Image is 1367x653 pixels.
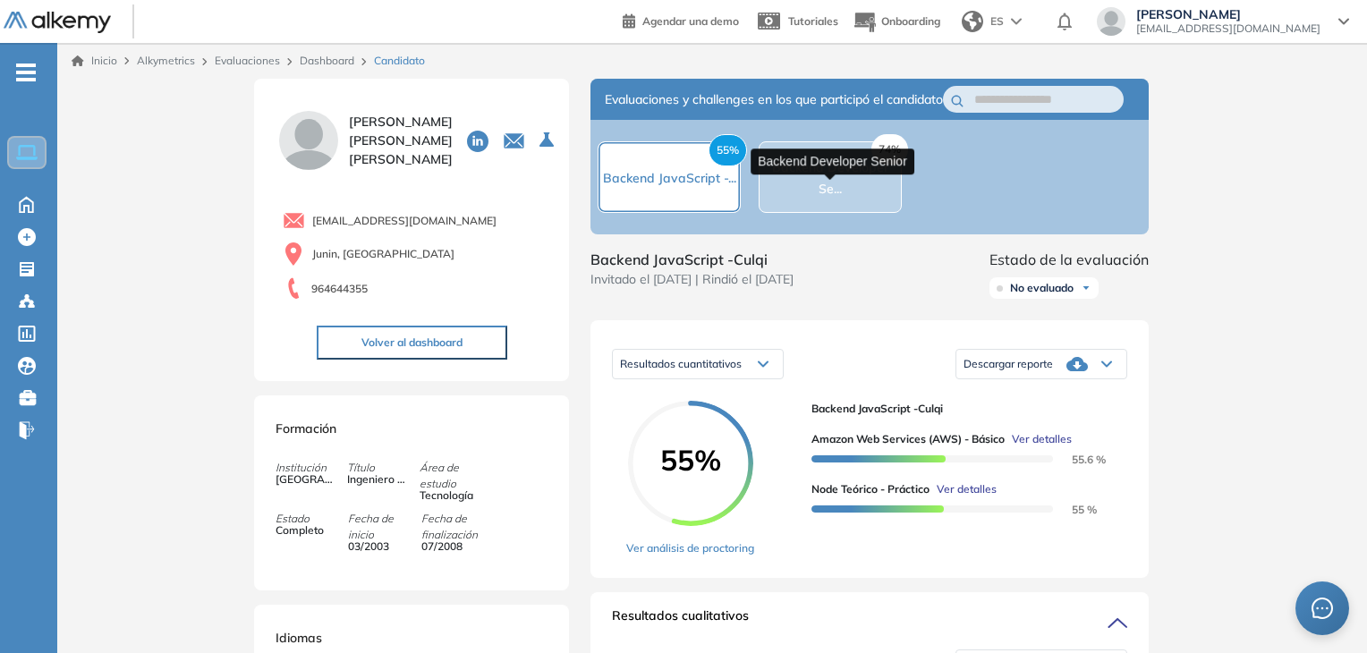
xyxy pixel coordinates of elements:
[620,357,742,370] span: Resultados cuantitativos
[930,481,997,497] button: Ver detalles
[215,54,280,67] a: Evaluaciones
[990,13,1004,30] span: ES
[1136,7,1320,21] span: [PERSON_NAME]
[709,134,747,166] span: 55%
[962,11,983,32] img: world
[871,134,908,165] span: 74%
[1012,431,1072,447] span: Ver detalles
[276,511,347,527] span: Estado
[1081,283,1091,293] img: Ícono de flecha
[532,124,565,157] button: Seleccione la evaluación activa
[642,14,739,28] span: Agendar una demo
[137,54,195,67] span: Alkymetrics
[811,431,1005,447] span: Amazon Web Services (AWS) - Básico
[1010,281,1074,295] span: No evaluado
[317,326,507,360] button: Volver al dashboard
[421,511,493,543] span: Fecha de finalización
[276,630,322,646] span: Idiomas
[1136,21,1320,36] span: [EMAIL_ADDRESS][DOMAIN_NAME]
[311,281,368,297] span: 964644355
[312,246,454,262] span: Junin, [GEOGRAPHIC_DATA]
[1050,503,1097,516] span: 55 %
[751,148,914,174] div: Backend Developer Senior
[276,460,347,476] span: Institución
[1050,453,1106,466] span: 55.6 %
[788,14,838,28] span: Tutoriales
[853,3,940,41] button: Onboarding
[420,488,480,504] span: Tecnología
[276,107,342,174] img: PROFILE_MENU_LOGO_USER
[276,522,336,539] span: Completo
[300,54,354,67] a: Dashboard
[72,53,117,69] a: Inicio
[1011,18,1022,25] img: arrow
[612,606,749,635] span: Resultados cualitativos
[1311,597,1333,619] span: message
[623,9,739,30] a: Agendar una demo
[347,460,419,476] span: Título
[937,481,997,497] span: Ver detalles
[347,471,408,488] span: Ingeniero de Sistemas
[590,249,794,270] span: Backend JavaScript -Culqi
[964,357,1053,371] span: Descargar reporte
[605,90,943,109] span: Evaluaciones y challenges en los que participó el candidato
[811,401,1113,417] span: Backend JavaScript -Culqi
[1005,431,1072,447] button: Ver detalles
[348,539,409,555] span: 03/2003
[628,445,753,474] span: 55%
[312,213,497,229] span: [EMAIL_ADDRESS][DOMAIN_NAME]
[590,270,794,289] span: Invitado el [DATE] | Rindió el [DATE]
[811,481,930,497] span: Node Teórico - Práctico
[626,540,754,556] a: Ver análisis de proctoring
[420,460,491,492] span: Área de estudio
[16,71,36,74] i: -
[4,12,111,34] img: Logo
[881,14,940,28] span: Onboarding
[603,170,736,186] span: Backend JavaScript -...
[421,539,482,555] span: 07/2008
[374,53,425,69] span: Candidato
[276,471,336,488] span: [GEOGRAPHIC_DATA]
[276,420,336,437] span: Formación
[349,113,453,169] span: [PERSON_NAME] [PERSON_NAME] [PERSON_NAME]
[989,249,1149,270] span: Estado de la evaluación
[348,511,420,543] span: Fecha de inicio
